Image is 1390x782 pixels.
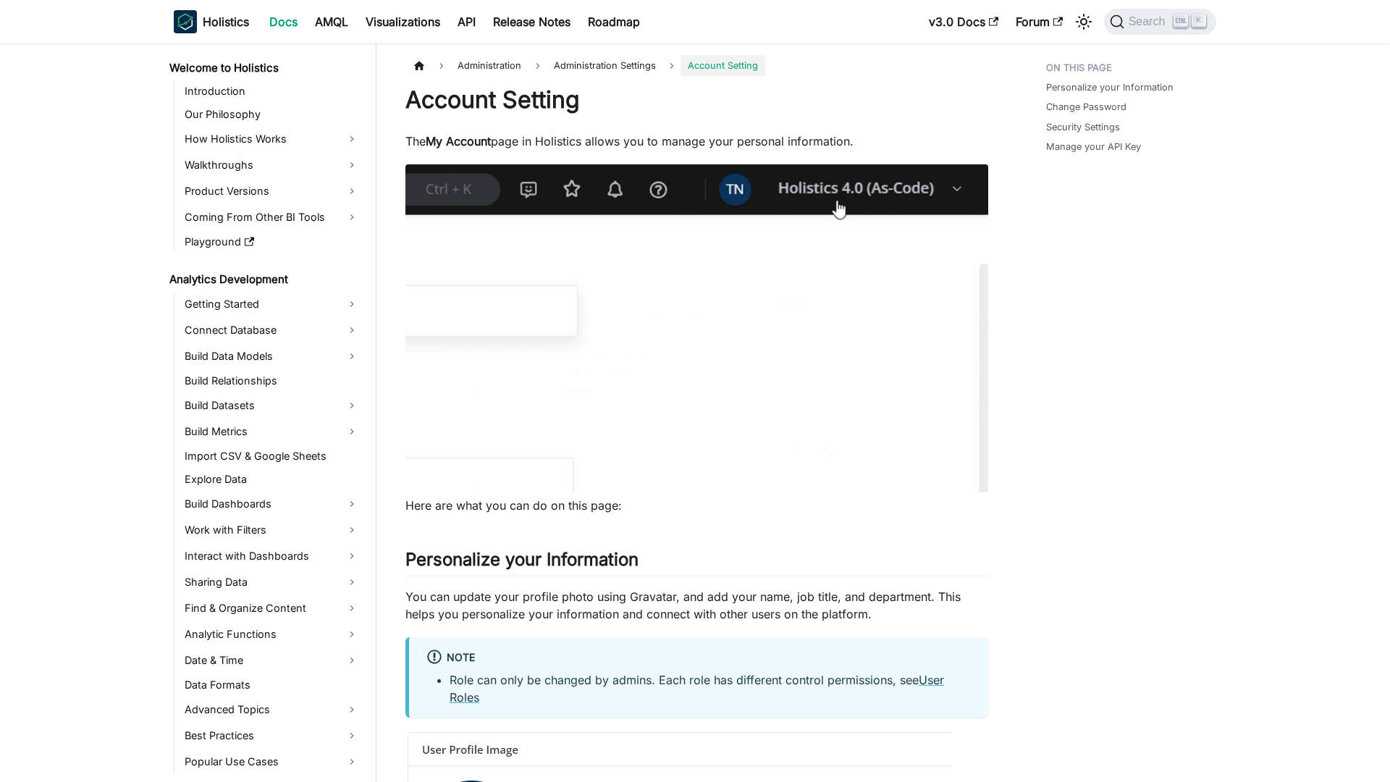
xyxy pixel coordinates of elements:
[159,43,376,782] nav: Docs sidebar
[165,58,363,78] a: Welcome to Holistics
[180,104,363,125] a: Our Philosophy
[180,420,363,443] a: Build Metrics
[1124,15,1174,28] span: Search
[405,497,988,514] p: Here are what you can do on this page:
[180,518,363,542] a: Work with Filters
[180,394,363,417] a: Build Datasets
[180,446,363,466] a: Import CSV & Google Sheets
[180,649,363,672] a: Date & Time
[357,10,449,33] a: Visualizations
[405,85,988,114] h1: Account Setting
[449,10,484,33] a: API
[1104,9,1216,35] button: Search (Ctrl+K)
[180,675,363,695] a: Data Formats
[180,545,363,568] a: Interact with Dashboards
[165,269,363,290] a: Analytics Development
[405,549,988,576] h2: Personalize your Information
[180,492,363,516] a: Build Dashboards
[547,55,663,76] span: Administration Settings
[1046,120,1120,134] a: Security Settings
[1046,140,1141,154] a: Manage your API Key
[180,469,363,489] a: Explore Data
[180,154,363,177] a: Walkthroughs
[306,10,357,33] a: AMQL
[405,588,988,623] p: You can update your profile photo using Gravatar, and add your name, job title, and department. T...
[1072,10,1095,33] button: Switch between dark and light mode (currently light mode)
[180,371,363,391] a: Build Relationships
[1192,14,1206,28] kbd: K
[180,206,363,229] a: Coming From Other BI Tools
[180,293,363,316] a: Getting Started
[681,55,765,76] span: Account Setting
[174,10,249,33] a: HolisticsHolistics
[579,10,649,33] a: Roadmap
[180,81,363,101] a: Introduction
[426,649,971,668] div: note
[1007,10,1071,33] a: Forum
[180,571,363,594] a: Sharing Data
[203,13,249,30] b: Holistics
[1046,100,1126,114] a: Change Password
[180,750,363,773] a: Popular Use Cases
[426,134,491,148] strong: My Account
[450,671,971,706] li: Role can only be changed by admins. Each role has different control permissions, see
[405,55,988,76] nav: Breadcrumbs
[180,623,363,646] a: Analytic Functions
[180,127,363,151] a: How Holistics Works
[450,55,528,76] span: Administration
[180,597,363,620] a: Find & Organize Content
[920,10,1007,33] a: v3.0 Docs
[180,232,363,252] a: Playground
[180,724,363,747] a: Best Practices
[405,133,988,150] p: The page in Holistics allows you to manage your personal information.
[180,180,363,203] a: Product Versions
[180,698,363,721] a: Advanced Topics
[174,10,197,33] img: Holistics
[405,55,433,76] a: Home page
[261,10,306,33] a: Docs
[484,10,579,33] a: Release Notes
[1046,80,1174,94] a: Personalize your Information
[180,345,363,368] a: Build Data Models
[450,673,944,705] a: User Roles
[180,319,363,342] a: Connect Database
